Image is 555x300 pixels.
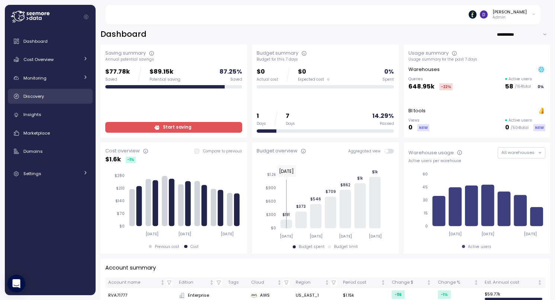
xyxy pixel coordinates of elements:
button: All warehouses [498,147,545,158]
p: / 164 total [515,84,531,89]
div: Passed [380,121,394,126]
p: 7 [286,111,295,121]
tspan: [DATE] [309,234,323,239]
tspan: [DATE] [369,234,382,239]
th: Change %Not sorted [434,277,481,288]
tspan: 45 [422,185,428,190]
div: Not sorted [209,280,214,285]
p: 648.95k [408,82,434,92]
div: Not sorted [426,280,432,285]
tspan: $600 [266,199,276,204]
th: Change $Not sorted [389,277,435,288]
h2: Dashboard [100,29,147,40]
text: [DATE] [279,168,294,174]
p: 1 [257,111,266,121]
p: BI tools [408,107,426,114]
tspan: [DATE] [280,234,293,239]
tspan: $70 [117,211,125,216]
tspan: $373 [296,204,306,209]
div: Not sorted [160,280,165,285]
span: Start saving [163,122,191,132]
tspan: $191 [283,212,290,217]
div: NEW [533,124,545,131]
div: Spent [382,77,394,82]
div: Budget overview [257,147,298,155]
tspan: $900 [266,186,276,190]
div: Not sorted [381,280,386,285]
p: $0 [298,67,330,77]
tspan: $862 [340,182,350,187]
a: Monitoring [8,71,93,86]
tspan: $1k [357,176,363,181]
tspan: [DATE] [339,234,352,239]
p: 0 % [384,67,394,77]
a: Settings [8,166,93,181]
tspan: $0 [271,226,276,230]
div: Days [286,121,295,126]
tspan: $210 [116,186,125,191]
p: 14.29 % [372,111,394,121]
p: Warehouses [408,66,440,73]
div: Warehouse usage [408,149,454,157]
p: 58 [505,82,513,92]
span: Settings [23,171,41,177]
div: Previous cost [155,244,179,249]
p: Account summary [105,264,156,272]
p: Views [408,118,429,123]
div: -1 % [438,290,451,299]
span: Domains [23,148,43,154]
div: Not sorted [474,280,479,285]
th: CloudNot sorted [248,277,293,288]
div: Budget limit [334,244,358,249]
div: Cost [190,244,199,249]
div: Open Intercom Messenger [7,275,25,293]
tspan: [DATE] [178,232,191,236]
div: Not sorted [277,280,282,285]
div: Days [257,121,266,126]
p: 0 [408,123,413,133]
div: Not sorted [537,280,542,285]
tspan: [DATE] [481,232,494,236]
p: $77.78k [105,67,130,77]
p: $89.15k [150,67,180,77]
p: Admin [493,15,527,20]
p: $ 1.6k [105,155,121,165]
tspan: [DATE] [449,232,462,236]
tspan: 0 [425,224,428,229]
span: Cost Overview [23,57,54,62]
span: Expected cost [298,77,324,82]
a: Discovery [8,89,93,104]
div: Usage summary for the past 7 days [408,57,545,62]
div: Budget for this 7 days [257,57,394,62]
tspan: $709 [325,189,336,194]
tspan: $1k [372,169,378,174]
div: Saved [105,77,130,82]
span: All warehouses [501,149,535,155]
span: Marketplace [23,130,50,136]
span: Insights [23,112,41,117]
a: Domains [8,144,93,159]
div: Period cost [343,279,379,286]
th: Est. Annual costNot sorted [482,277,545,288]
img: ACg8ocItJC8tCQxi3_P-VkSK74Q2EtMJdhzWw5S0USwfGnV48jTzug=s96-c [480,10,488,18]
div: Active users [468,244,491,249]
p: Active users [509,118,532,123]
button: Collapse navigation [81,14,91,20]
div: Budget summary [257,49,298,57]
div: Not sorted [324,280,330,285]
div: AWS [251,292,290,299]
div: Change $ [392,279,426,286]
img: 6714de1ca73de131760c52a6.PNG [469,10,477,18]
div: Actual cost [257,77,278,82]
div: 0 % [536,83,545,90]
p: $0 [257,67,278,77]
div: Region [296,279,323,286]
a: Dashboard [8,34,93,49]
div: Budget spent [299,244,325,249]
tspan: 30 [423,198,428,203]
div: Active users per warehouse [408,158,545,164]
tspan: $0 [119,224,125,229]
div: Saved [230,77,242,82]
th: RegionNot sorted [293,277,340,288]
div: Annual potential savings [105,57,242,62]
